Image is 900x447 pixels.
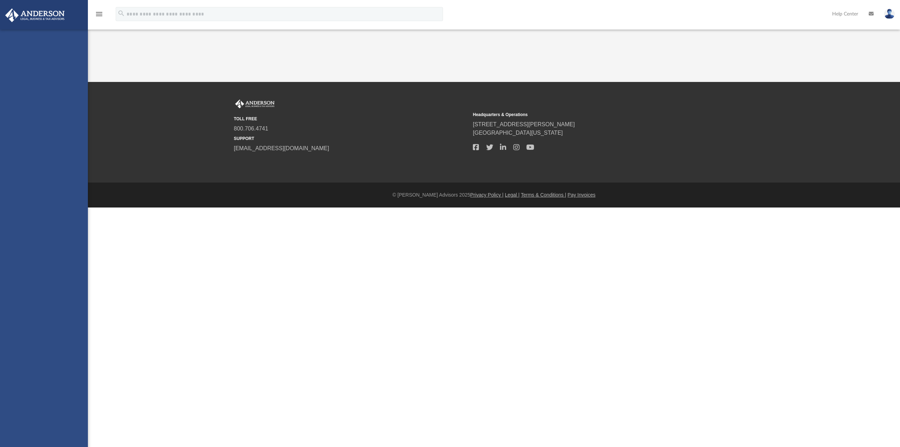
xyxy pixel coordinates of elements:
[234,116,468,122] small: TOLL FREE
[884,9,895,19] img: User Pic
[95,10,103,18] i: menu
[234,145,329,151] a: [EMAIL_ADDRESS][DOMAIN_NAME]
[234,126,268,132] a: 800.706.4741
[521,192,566,198] a: Terms & Conditions |
[505,192,520,198] a: Legal |
[117,9,125,17] i: search
[3,8,67,22] img: Anderson Advisors Platinum Portal
[234,135,468,142] small: SUPPORT
[470,192,504,198] a: Privacy Policy |
[567,192,595,198] a: Pay Invoices
[473,130,563,136] a: [GEOGRAPHIC_DATA][US_STATE]
[234,100,276,109] img: Anderson Advisors Platinum Portal
[473,111,707,118] small: Headquarters & Operations
[473,121,575,127] a: [STREET_ADDRESS][PERSON_NAME]
[88,191,900,199] div: © [PERSON_NAME] Advisors 2025
[95,13,103,18] a: menu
